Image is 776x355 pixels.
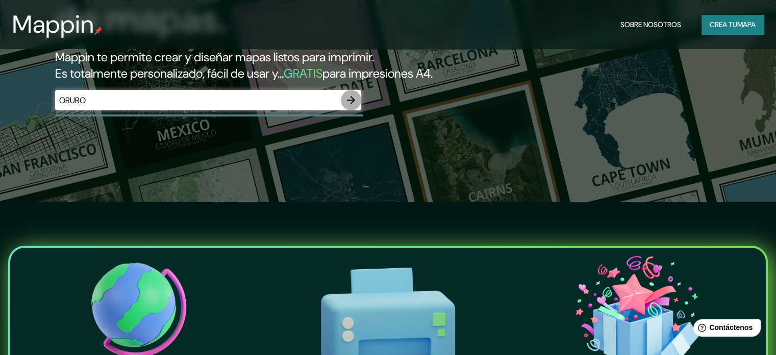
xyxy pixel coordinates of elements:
button: Crea tumapa [702,15,764,34]
button: Sobre nosotros [616,15,685,34]
font: para impresiones A4. [322,65,433,81]
font: GRATIS [284,65,322,81]
font: Crea tu [710,20,737,29]
img: pin de mapeo [94,27,103,35]
iframe: Lanzador de widgets de ayuda [685,315,765,344]
font: Sobre nosotros [620,20,681,29]
font: Mappin te permite crear y diseñar mapas listos para imprimir. [55,49,374,65]
font: Es totalmente personalizado, fácil de usar y... [55,65,284,81]
input: Elige tu lugar favorito [55,94,341,106]
font: mapa [737,20,756,29]
font: Mappin [12,8,94,40]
